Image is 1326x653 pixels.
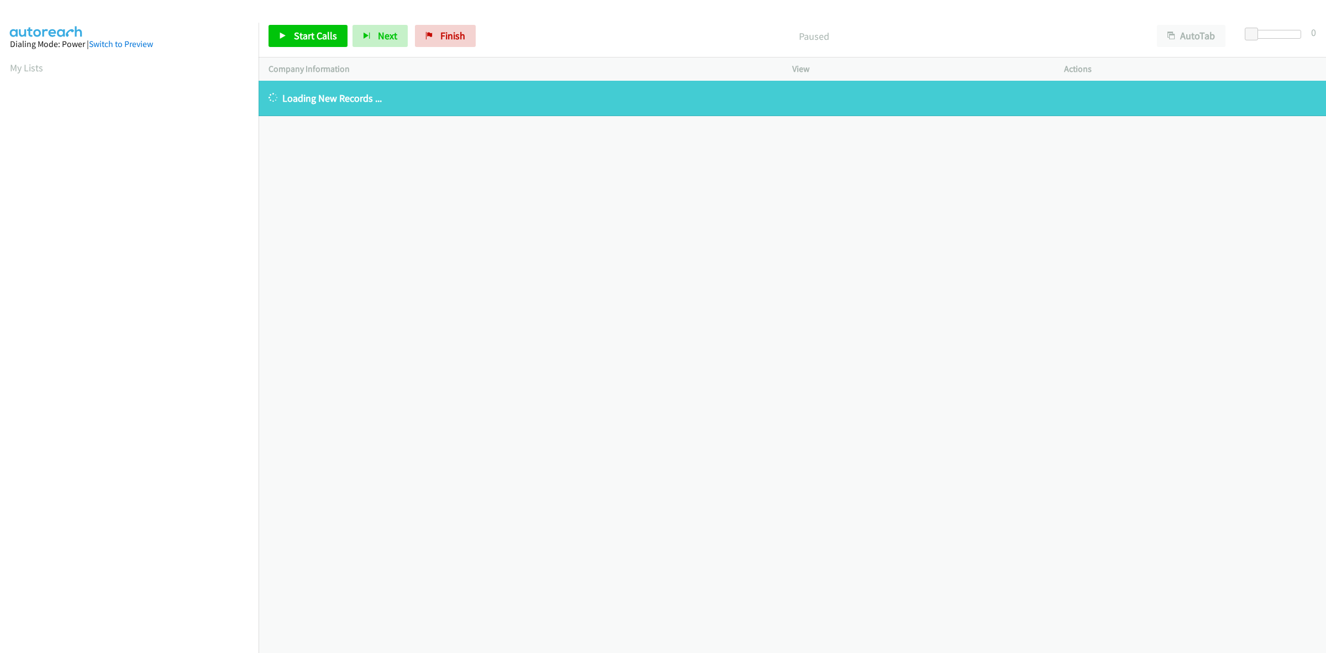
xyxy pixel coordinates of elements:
p: Loading New Records ... [269,91,1316,106]
div: Dialing Mode: Power | [10,38,249,51]
a: Start Calls [269,25,348,47]
p: View [792,62,1044,76]
span: Next [378,29,397,42]
div: Delay between calls (in seconds) [1250,30,1301,39]
button: AutoTab [1157,25,1225,47]
span: Finish [440,29,465,42]
p: Paused [491,29,1137,44]
a: Finish [415,25,476,47]
a: Switch to Preview [89,39,153,49]
div: 0 [1311,25,1316,40]
p: Company Information [269,62,772,76]
span: Start Calls [294,29,337,42]
a: My Lists [10,61,43,74]
p: Actions [1064,62,1316,76]
button: Next [352,25,408,47]
iframe: Dialpad [10,85,259,610]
